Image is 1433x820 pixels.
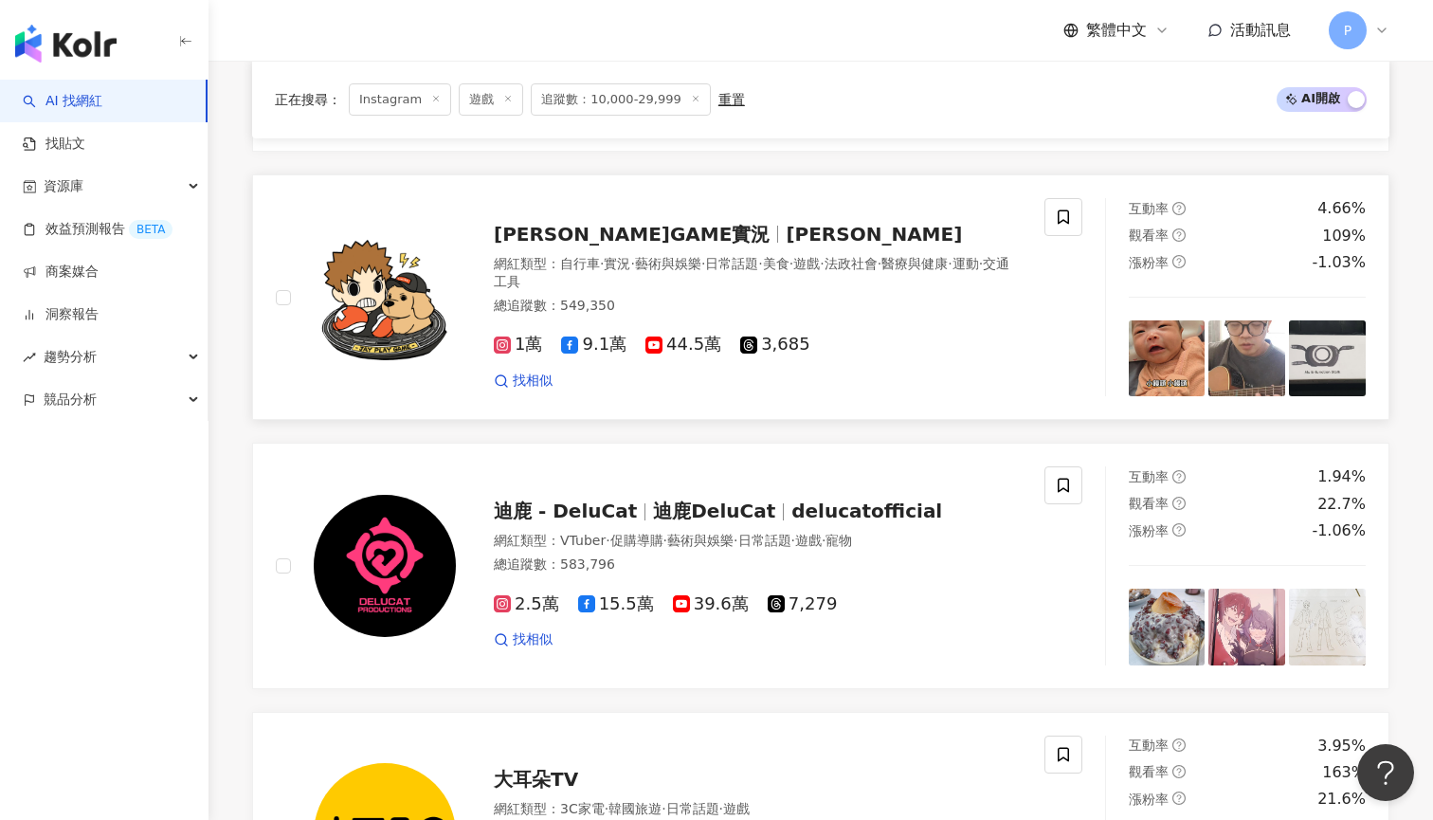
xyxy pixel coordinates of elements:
a: searchAI 找網紅 [23,92,102,111]
span: 美食 [763,256,789,271]
a: 找相似 [494,372,553,391]
span: question-circle [1172,765,1186,778]
span: 日常話題 [666,801,719,816]
span: · [719,801,723,816]
span: · [662,801,665,816]
span: 迪鹿 - DeluCat [494,500,637,522]
span: 觀看率 [1129,764,1169,779]
span: · [605,801,608,816]
img: post-image [1129,589,1206,665]
span: question-circle [1172,738,1186,752]
span: · [791,533,795,548]
span: 漲粉率 [1129,255,1169,270]
img: KOL Avatar [314,227,456,369]
span: 3,685 [740,335,810,355]
span: 39.6萬 [673,594,749,614]
img: post-image [1208,589,1285,665]
span: 1萬 [494,335,542,355]
span: 運動 [952,256,979,271]
span: 3C家電 [560,801,605,816]
span: 互動率 [1129,201,1169,216]
span: 觀看率 [1129,496,1169,511]
span: question-circle [1172,470,1186,483]
span: · [600,256,604,271]
span: 醫療與健康 [881,256,948,271]
span: 追蹤數：10,000-29,999 [531,83,711,116]
span: · [606,533,609,548]
div: 109% [1322,226,1366,246]
img: post-image [1289,589,1366,665]
a: 洞察報告 [23,305,99,324]
span: 活動訊息 [1230,21,1291,39]
span: · [630,256,634,271]
span: · [701,256,705,271]
span: 觀看率 [1129,228,1169,243]
div: 總追蹤數 ： 549,350 [494,297,1022,316]
span: · [878,256,881,271]
span: 7,279 [768,594,838,614]
div: -1.06% [1312,520,1366,541]
span: 藝術與娛樂 [667,533,734,548]
div: -1.03% [1312,252,1366,273]
span: question-circle [1172,202,1186,215]
span: 漲粉率 [1129,523,1169,538]
span: question-circle [1172,255,1186,268]
span: delucatofficial [791,500,942,522]
span: · [979,256,983,271]
span: · [820,256,824,271]
span: 藝術與娛樂 [635,256,701,271]
span: 實況 [604,256,630,271]
span: 大耳朵TV [494,768,578,791]
span: [PERSON_NAME] [786,223,962,246]
span: 促購導購 [610,533,663,548]
span: question-circle [1172,228,1186,242]
span: VTuber [560,533,606,548]
a: 效益預測報告BETA [23,220,172,239]
a: 找貼文 [23,135,85,154]
span: 漲粉率 [1129,792,1169,807]
div: 網紅類型 ： [494,532,1022,551]
img: KOL Avatar [314,495,456,637]
span: 互動率 [1129,738,1169,753]
span: 自行車 [560,256,600,271]
span: 遊戲 [723,801,750,816]
img: post-image [1208,320,1285,397]
div: 4.66% [1317,198,1366,219]
iframe: Help Scout Beacon - Open [1357,744,1414,801]
span: 寵物 [825,533,852,548]
span: 15.5萬 [578,594,654,614]
span: question-circle [1172,792,1186,805]
div: 網紅類型 ： [494,800,1022,819]
span: rise [23,351,36,364]
span: 資源庫 [44,165,83,208]
div: 總追蹤數 ： 583,796 [494,556,1022,574]
a: KOL Avatar[PERSON_NAME]GAME實況[PERSON_NAME]網紅類型：自行車·實況·藝術與娛樂·日常話題·美食·遊戲·法政社會·醫療與健康·運動·交通工具總追蹤數：549... [252,174,1389,420]
span: question-circle [1172,497,1186,510]
span: 互動率 [1129,469,1169,484]
span: 找相似 [513,372,553,391]
span: Instagram [349,83,451,116]
span: · [663,533,667,548]
a: KOL Avatar迪鹿 - DeluCat迪鹿DeluCatdelucatofficial網紅類型：VTuber·促購導購·藝術與娛樂·日常話題·遊戲·寵物總追蹤數：583,7962.5萬15... [252,443,1389,688]
span: 找相似 [513,630,553,649]
span: · [822,533,825,548]
div: 1.94% [1317,466,1366,487]
span: 法政社會 [825,256,878,271]
span: · [734,533,737,548]
span: 正在搜尋 ： [275,92,341,107]
div: 網紅類型 ： [494,255,1022,292]
span: · [758,256,762,271]
span: 迪鹿DeluCat [653,500,775,522]
span: P [1344,20,1351,41]
a: 找相似 [494,630,553,649]
span: 遊戲 [793,256,820,271]
div: 3.95% [1317,736,1366,756]
span: 競品分析 [44,378,97,421]
div: 163% [1322,762,1366,783]
span: 遊戲 [459,83,523,116]
span: [PERSON_NAME]GAME實況 [494,223,770,246]
span: question-circle [1172,523,1186,537]
img: post-image [1129,320,1206,397]
span: · [789,256,793,271]
span: 9.1萬 [561,335,626,355]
